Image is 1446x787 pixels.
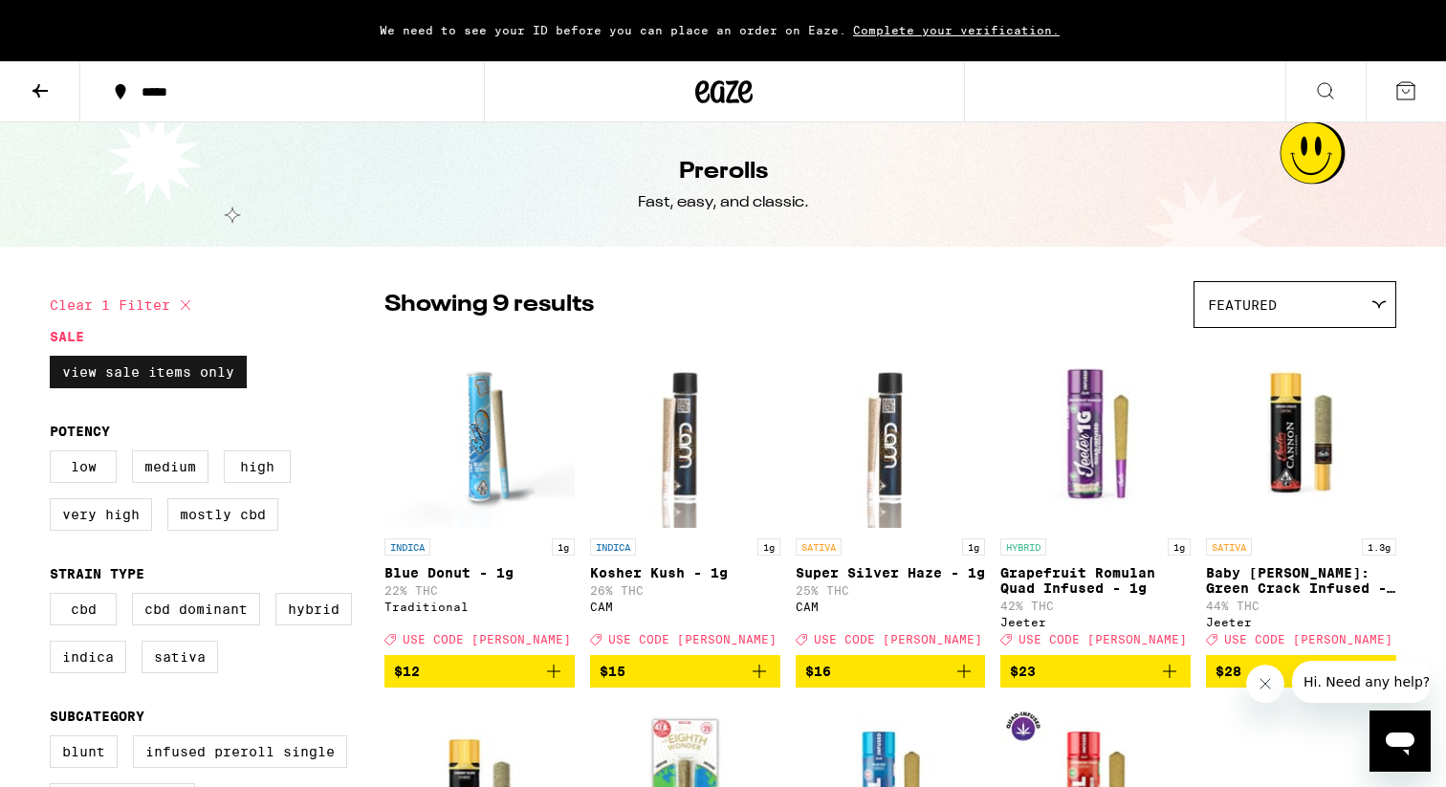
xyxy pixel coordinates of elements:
[1206,655,1396,688] button: Add to bag
[814,633,982,645] span: USE CODE [PERSON_NAME]
[1000,538,1046,556] p: HYBRID
[50,709,144,724] legend: Subcategory
[50,641,126,673] label: Indica
[590,538,636,556] p: INDICA
[403,633,571,645] span: USE CODE [PERSON_NAME]
[384,601,575,613] div: Traditional
[1369,710,1431,772] iframe: Button to launch messaging window
[590,338,780,655] a: Open page for Kosher Kush - 1g from CAM
[133,735,347,768] label: Infused Preroll Single
[796,601,986,613] div: CAM
[679,156,768,188] h1: Prerolls
[796,655,986,688] button: Add to bag
[757,538,780,556] p: 1g
[142,641,218,673] label: Sativa
[590,655,780,688] button: Add to bag
[1206,338,1396,655] a: Open page for Baby Cannon: Green Crack Infused - 1.3g from Jeeter
[384,289,594,321] p: Showing 9 results
[1000,600,1191,612] p: 42% THC
[50,498,152,531] label: Very High
[275,593,352,625] label: Hybrid
[380,24,846,36] span: We need to see your ID before you can place an order on Eaze.
[384,538,430,556] p: INDICA
[1019,633,1187,645] span: USE CODE [PERSON_NAME]
[590,565,780,580] p: Kosher Kush - 1g
[167,498,278,531] label: Mostly CBD
[132,593,260,625] label: CBD Dominant
[1292,661,1431,703] iframe: Message from company
[1224,633,1392,645] span: USE CODE [PERSON_NAME]
[384,565,575,580] p: Blue Donut - 1g
[590,338,780,529] img: CAM - Kosher Kush - 1g
[50,356,247,388] label: View Sale Items Only
[384,338,575,529] img: Traditional - Blue Donut - 1g
[1208,297,1277,313] span: Featured
[962,538,985,556] p: 1g
[638,192,809,213] div: Fast, easy, and classic.
[1362,538,1396,556] p: 1.3g
[846,24,1066,36] span: Complete your verification.
[50,424,110,439] legend: Potency
[1000,565,1191,596] p: Grapefruit Romulan Quad Infused - 1g
[1206,600,1396,612] p: 44% THC
[384,655,575,688] button: Add to bag
[796,565,986,580] p: Super Silver Haze - 1g
[796,538,842,556] p: SATIVA
[50,281,197,329] button: Clear 1 filter
[590,601,780,613] div: CAM
[1206,565,1396,596] p: Baby [PERSON_NAME]: Green Crack Infused - 1.3g
[805,664,831,679] span: $16
[384,584,575,597] p: 22% THC
[1000,655,1191,688] button: Add to bag
[384,338,575,655] a: Open page for Blue Donut - 1g from Traditional
[394,664,420,679] span: $12
[1000,338,1191,529] img: Jeeter - Grapefruit Romulan Quad Infused - 1g
[796,338,986,529] img: CAM - Super Silver Haze - 1g
[1206,538,1252,556] p: SATIVA
[1168,538,1191,556] p: 1g
[1000,338,1191,655] a: Open page for Grapefruit Romulan Quad Infused - 1g from Jeeter
[1206,616,1396,628] div: Jeeter
[50,566,144,581] legend: Strain Type
[796,584,986,597] p: 25% THC
[132,450,208,483] label: Medium
[1246,665,1284,703] iframe: Close message
[50,329,84,344] legend: Sale
[50,450,117,483] label: Low
[1216,664,1241,679] span: $28
[608,633,777,645] span: USE CODE [PERSON_NAME]
[224,450,291,483] label: High
[1000,616,1191,628] div: Jeeter
[552,538,575,556] p: 1g
[590,584,780,597] p: 26% THC
[1010,664,1036,679] span: $23
[600,664,625,679] span: $15
[50,593,117,625] label: CBD
[1206,338,1396,529] img: Jeeter - Baby Cannon: Green Crack Infused - 1.3g
[796,338,986,655] a: Open page for Super Silver Haze - 1g from CAM
[50,735,118,768] label: Blunt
